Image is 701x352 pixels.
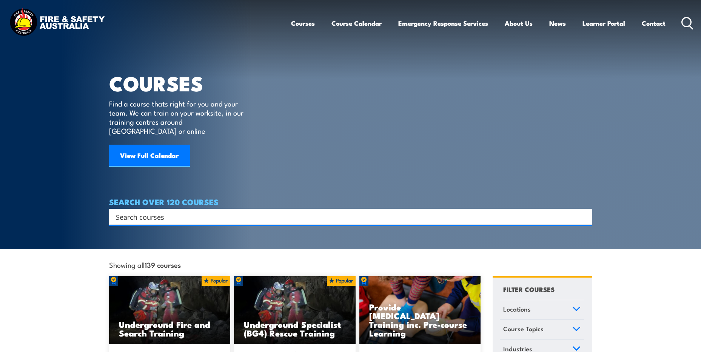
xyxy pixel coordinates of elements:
[369,303,471,337] h3: Provide [MEDICAL_DATA] Training inc. Pre-course Learning
[109,145,190,167] a: View Full Calendar
[359,276,481,344] img: Low Voltage Rescue and Provide CPR
[642,13,666,33] a: Contact
[119,320,221,337] h3: Underground Fire and Search Training
[109,276,231,344] img: Underground mine rescue
[234,276,356,344] img: Underground mine rescue
[117,212,577,222] form: Search form
[398,13,488,33] a: Emergency Response Services
[500,300,584,320] a: Locations
[503,284,555,294] h4: FILTER COURSES
[291,13,315,33] a: Courses
[579,212,590,222] button: Search magnifier button
[582,13,625,33] a: Learner Portal
[331,13,382,33] a: Course Calendar
[109,74,254,92] h1: COURSES
[503,304,531,314] span: Locations
[505,13,533,33] a: About Us
[109,198,592,206] h4: SEARCH OVER 120 COURSES
[549,13,566,33] a: News
[109,99,247,135] p: Find a course thats right for you and your team. We can train on your worksite, in our training c...
[359,276,481,344] a: Provide [MEDICAL_DATA] Training inc. Pre-course Learning
[109,261,181,269] span: Showing all
[145,259,181,270] strong: 139 courses
[116,211,576,222] input: Search input
[500,320,584,340] a: Course Topics
[234,276,356,344] a: Underground Specialist (BG4) Rescue Training
[244,320,346,337] h3: Underground Specialist (BG4) Rescue Training
[503,324,544,334] span: Course Topics
[109,276,231,344] a: Underground Fire and Search Training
